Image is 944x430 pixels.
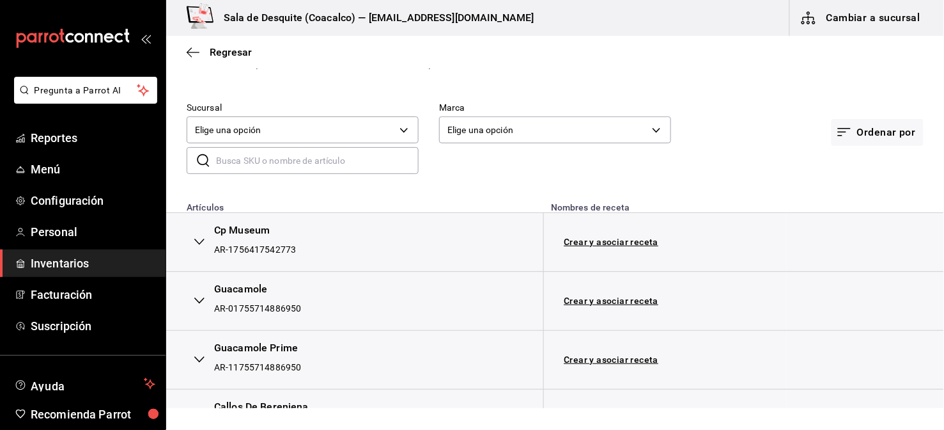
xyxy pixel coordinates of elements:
[31,161,155,178] span: Menú
[832,119,924,146] button: Ordenar por
[187,104,419,113] label: Sucursal
[14,77,157,104] button: Pregunta a Parrot AI
[214,282,302,297] div: Guacamole
[214,223,296,238] div: Cp Museum
[564,355,659,364] a: Crear y asociar receta
[210,46,252,58] span: Regresar
[31,192,155,209] span: Configuración
[214,243,296,256] div: AR-1756417542773
[31,376,139,392] span: Ayuda
[166,195,543,213] th: Artículos
[213,10,534,26] h3: Sala de Desquite (Coacalco) — [EMAIL_ADDRESS][DOMAIN_NAME]
[564,237,659,246] a: Crear y asociar receta
[543,195,787,213] th: Nombres de receta
[31,317,155,335] span: Suscripción
[187,46,252,58] button: Regresar
[214,341,302,356] div: Guacamole Prime
[141,33,151,44] button: open_drawer_menu
[439,104,671,113] label: Marca
[35,84,137,97] span: Pregunta a Parrot AI
[214,361,302,374] div: AR-11755714886950
[187,116,419,143] div: Elige una opción
[564,296,659,305] a: Crear y asociar receta
[31,286,155,303] span: Facturación
[439,116,671,143] div: Elige una opción
[214,400,309,415] div: Callos De Berenjena
[31,406,155,423] span: Recomienda Parrot
[31,223,155,241] span: Personal
[31,129,155,147] span: Reportes
[9,93,157,106] a: Pregunta a Parrot AI
[31,255,155,272] span: Inventarios
[214,302,302,315] div: AR-01755714886950
[216,148,419,173] input: Busca SKU o nombre de artículo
